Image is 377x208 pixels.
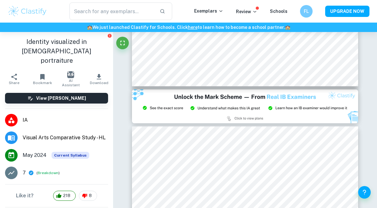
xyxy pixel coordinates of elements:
div: 8 [79,191,97,201]
button: AI Assistant [57,70,85,88]
span: 8 [85,193,95,199]
span: Visual Arts Comparative Study - HL [23,134,108,141]
a: here [188,25,198,30]
span: IA [23,116,108,124]
button: View [PERSON_NAME] [5,93,108,104]
a: Schools [270,9,287,14]
button: Help and Feedback [358,186,371,199]
button: Fullscreen [116,37,129,49]
h6: Like it? [16,192,34,200]
input: Search for any exemplars... [69,3,155,20]
h6: We just launched Clastify for Schools. Click to learn how to become a school partner. [1,24,376,31]
span: Current Syllabus [52,152,89,159]
span: 218 [60,193,74,199]
div: This exemplar is based on the current syllabus. Feel free to refer to it for inspiration/ideas wh... [52,152,89,159]
button: UPGRADE NOW [325,6,369,17]
img: AI Assistant [67,71,74,78]
img: Ad [132,89,358,123]
h6: View [PERSON_NAME] [36,95,86,102]
button: Breakdown [38,170,58,176]
span: Bookmark [33,81,52,85]
span: May 2024 [23,152,46,159]
p: Exemplars [194,8,223,14]
img: Clastify logo [8,5,47,18]
button: FL [300,5,313,18]
button: Download [85,70,113,88]
span: AI Assistant [60,78,81,87]
span: ( ) [36,170,60,176]
h6: FL [303,8,310,15]
h1: Identity visualized in [DEMOGRAPHIC_DATA] portraiture [5,37,108,65]
p: 7 [23,169,26,177]
span: 🏫 [285,25,290,30]
span: Download [90,81,108,85]
button: Bookmark [28,70,57,88]
p: Review [236,8,257,15]
span: Share [9,81,19,85]
div: 218 [53,191,76,201]
span: 🏫 [87,25,92,30]
button: Report issue [107,33,112,38]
